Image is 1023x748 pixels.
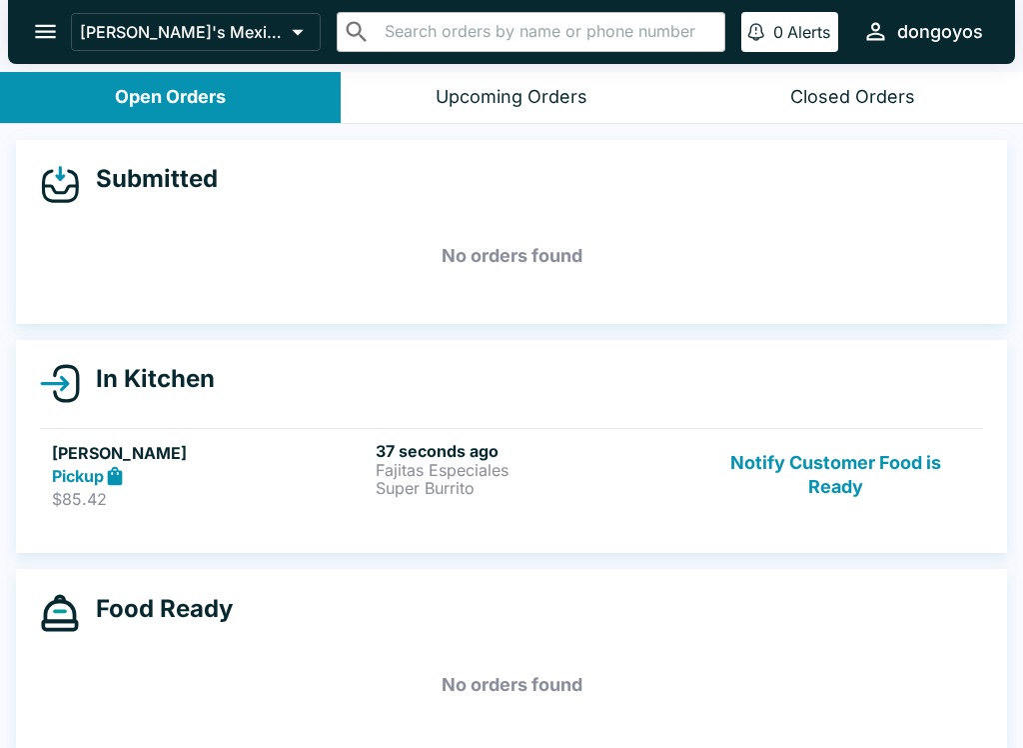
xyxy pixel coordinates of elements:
div: dongoyos [897,20,983,44]
div: Closed Orders [790,86,915,109]
h4: Food Ready [80,594,233,624]
p: $85.42 [52,489,368,509]
h5: No orders found [40,649,983,721]
div: Upcoming Orders [436,86,587,109]
h4: Submitted [80,164,218,194]
button: open drawer [20,6,71,57]
p: Alerts [787,22,830,42]
p: Fajitas Especiales [376,461,691,479]
p: Super Burrito [376,479,691,497]
input: Search orders by name or phone number [379,18,716,46]
h5: [PERSON_NAME] [52,441,368,465]
p: [PERSON_NAME]'s Mexican Food [80,22,284,42]
h4: In Kitchen [80,364,215,394]
h6: 37 seconds ago [376,441,691,461]
div: Open Orders [115,86,226,109]
strong: Pickup [52,466,104,486]
p: 0 [773,22,783,42]
button: dongoyos [854,10,991,53]
h5: No orders found [40,220,983,292]
button: [PERSON_NAME]'s Mexican Food [71,13,321,51]
button: Notify Customer Food is Ready [700,441,971,510]
a: [PERSON_NAME]Pickup$85.4237 seconds agoFajitas EspecialesSuper BurritoNotify Customer Food is Ready [40,428,983,522]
